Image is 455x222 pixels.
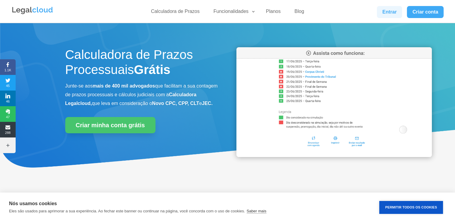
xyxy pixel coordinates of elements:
img: Calculadora de Prazos Processuais da Legalcloud [236,47,432,157]
h1: Calculadora de Prazos Processuais [65,47,219,81]
a: Entrar [377,6,402,18]
p: Eles são usados para aprimorar a sua experiência. Ao fechar este banner ou continuar na página, v... [9,209,245,213]
a: Saber mais [247,209,266,214]
a: Planos [262,8,284,17]
a: Criar conta [407,6,444,18]
strong: Nós usamos cookies [9,201,57,206]
p: Junte-se aos que facilitam a sua contagem de prazos processuais e cálculos judiciais com a que le... [65,82,219,108]
a: Calculadora de Prazos [147,8,203,17]
strong: Grátis [134,63,170,77]
b: JEC. [202,101,213,106]
b: Calculadora Legalcloud, [65,92,197,106]
button: Permitir Todos os Cookies [379,201,443,214]
a: Calculadora de Prazos Processuais da Legalcloud [236,153,432,158]
b: Novo CPC, CPP, CLT [152,101,199,106]
b: mais de 400 mil advogados [93,83,155,88]
a: Logo da Legalcloud [11,11,54,16]
a: Criar minha conta grátis [65,117,155,133]
a: Funcionalidades [210,8,256,17]
img: Legalcloud Logo [11,6,54,15]
a: Blog [291,8,308,17]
